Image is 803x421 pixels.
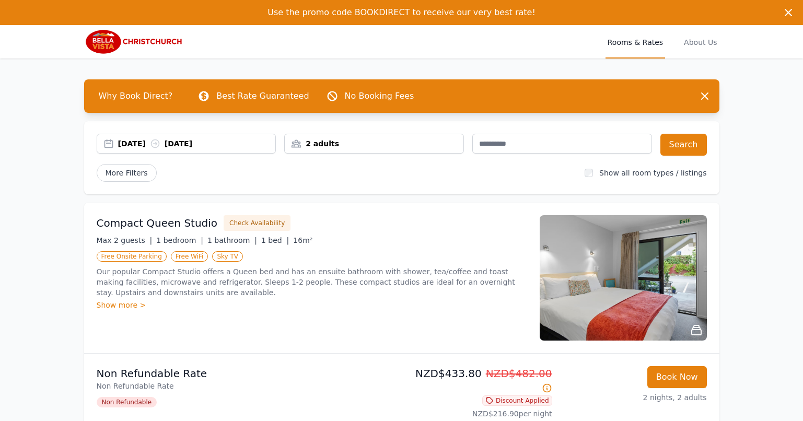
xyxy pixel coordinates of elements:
[212,251,243,262] span: Sky TV
[606,25,665,59] a: Rooms & Rates
[486,367,552,380] span: NZD$482.00
[406,366,552,395] p: NZD$433.80
[345,90,414,102] p: No Booking Fees
[97,381,398,391] p: Non Refundable Rate
[97,366,398,381] p: Non Refundable Rate
[682,25,719,59] a: About Us
[261,236,289,244] span: 1 bed |
[647,366,707,388] button: Book Now
[84,29,185,54] img: Bella Vista Christchurch
[97,266,527,298] p: Our popular Compact Studio offers a Queen bed and has an ensuite bathroom with shower, tea/coffee...
[97,300,527,310] div: Show more >
[561,392,707,403] p: 2 nights, 2 adults
[97,251,167,262] span: Free Onsite Parking
[97,236,153,244] span: Max 2 guests |
[224,215,290,231] button: Check Availability
[482,395,552,406] span: Discount Applied
[97,164,157,182] span: More Filters
[118,138,276,149] div: [DATE] [DATE]
[156,236,203,244] span: 1 bedroom |
[293,236,312,244] span: 16m²
[97,216,218,230] h3: Compact Queen Studio
[90,86,181,107] span: Why Book Direct?
[216,90,309,102] p: Best Rate Guaranteed
[285,138,463,149] div: 2 adults
[97,397,157,407] span: Non Refundable
[599,169,706,177] label: Show all room types / listings
[267,7,536,17] span: Use the promo code BOOKDIRECT to receive our very best rate!
[171,251,208,262] span: Free WiFi
[660,134,707,156] button: Search
[406,408,552,419] p: NZD$216.90 per night
[207,236,257,244] span: 1 bathroom |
